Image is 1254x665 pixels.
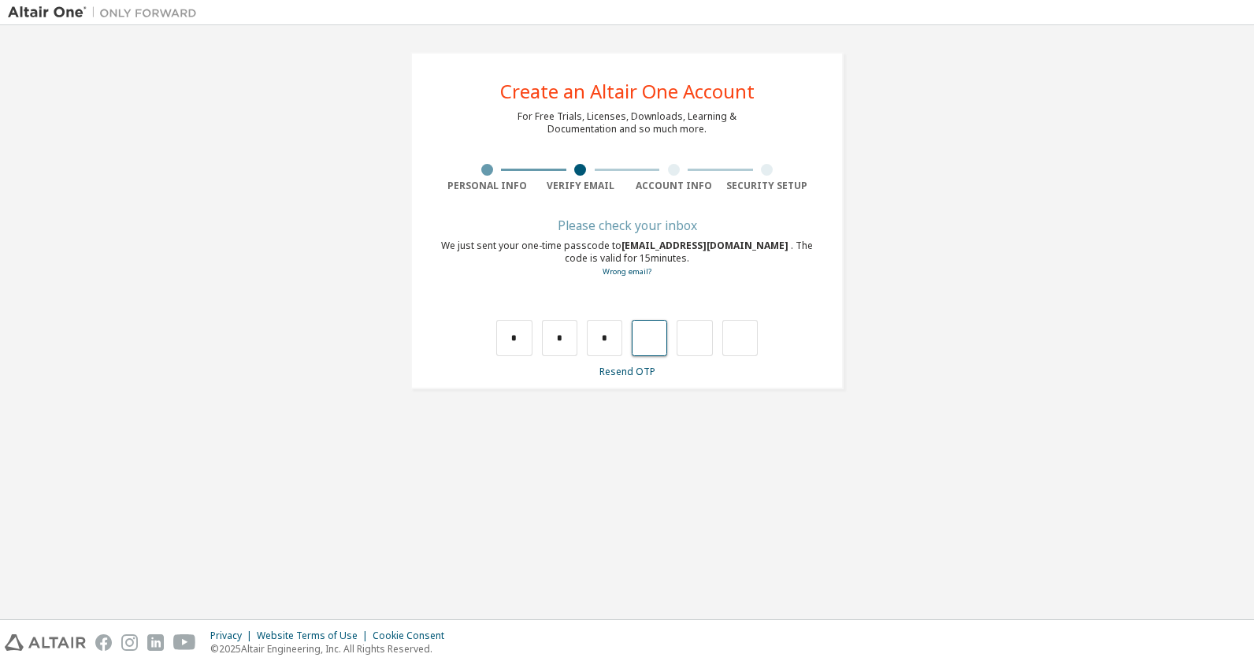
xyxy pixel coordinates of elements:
[121,634,138,651] img: instagram.svg
[599,365,655,378] a: Resend OTP
[603,266,651,277] a: Go back to the registration form
[373,630,454,642] div: Cookie Consent
[210,630,257,642] div: Privacy
[621,239,791,252] span: [EMAIL_ADDRESS][DOMAIN_NAME]
[257,630,373,642] div: Website Terms of Use
[95,634,112,651] img: facebook.svg
[147,634,164,651] img: linkedin.svg
[627,180,721,192] div: Account Info
[534,180,628,192] div: Verify Email
[440,180,534,192] div: Personal Info
[210,642,454,656] p: © 2025 Altair Engineering, Inc. All Rights Reserved.
[440,221,814,230] div: Please check your inbox
[173,634,196,651] img: youtube.svg
[440,240,814,278] div: We just sent your one-time passcode to . The code is valid for 15 minutes.
[500,82,755,101] div: Create an Altair One Account
[721,180,814,192] div: Security Setup
[8,5,205,20] img: Altair One
[5,634,86,651] img: altair_logo.svg
[518,110,736,136] div: For Free Trials, Licenses, Downloads, Learning & Documentation and so much more.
